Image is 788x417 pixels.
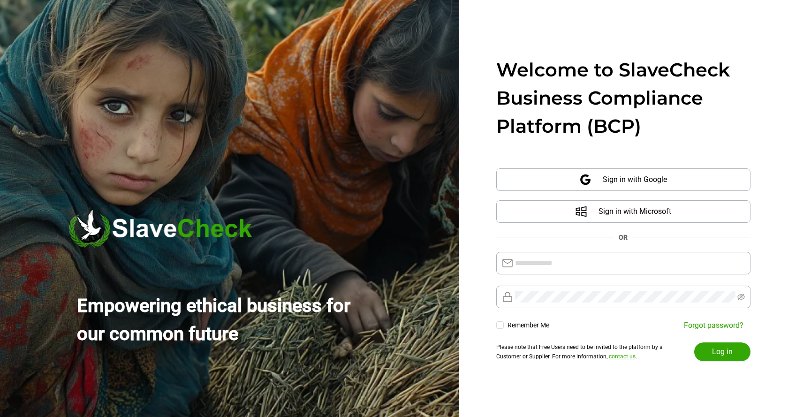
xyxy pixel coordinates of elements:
[737,293,745,301] span: eye-invisible
[575,205,587,218] span: windows
[496,168,750,191] button: Sign in with Google
[694,342,750,361] button: Log in
[619,232,628,243] div: OR
[603,168,667,191] span: Sign in with Google
[579,174,591,186] span: google
[684,321,743,330] a: Forgot password?
[609,353,636,360] a: contact us
[496,56,750,140] div: Welcome to SlaveCheck Business Compliance Platform (BCP)
[599,200,671,223] span: Sign in with Microsoft
[496,200,750,223] button: Sign in with Microsoft
[712,346,733,357] span: Log in
[496,344,663,360] span: Please note that Free Users need to be invited to the platform by a Customer or Supplier. For mor...
[77,292,371,348] div: Empowering ethical business for our common future
[504,320,553,330] span: Remember Me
